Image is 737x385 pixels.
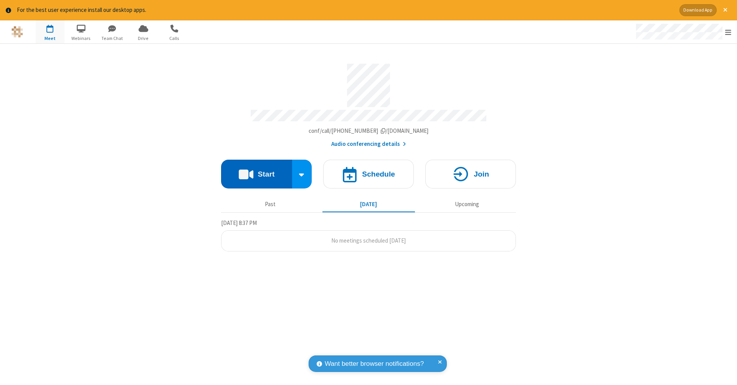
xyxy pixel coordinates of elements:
h4: Start [258,170,274,178]
span: Team Chat [98,35,127,42]
button: Download App [679,4,717,16]
button: Logo [3,20,31,43]
span: Copy my meeting room link [309,127,429,134]
button: Past [224,197,317,212]
button: [DATE] [322,197,415,212]
button: Schedule [323,160,414,188]
span: No meetings scheduled [DATE] [331,237,406,244]
img: QA Selenium DO NOT DELETE OR CHANGE [12,26,23,38]
span: Webinars [67,35,96,42]
button: Close alert [719,4,731,16]
h4: Schedule [362,170,395,178]
button: Copy my meeting room linkCopy my meeting room link [309,127,429,135]
div: Open menu [629,20,737,43]
span: Drive [129,35,158,42]
span: Meet [36,35,64,42]
h4: Join [474,170,489,178]
section: Today's Meetings [221,218,516,251]
div: For the best user experience install our desktop apps. [17,6,674,15]
div: Start conference options [292,160,312,188]
button: Start [221,160,292,188]
button: Audio conferencing details [331,140,406,149]
button: Join [425,160,516,188]
section: Account details [221,58,516,148]
button: Upcoming [421,197,513,212]
span: Want better browser notifications? [325,359,424,369]
span: Calls [160,35,189,42]
span: [DATE] 8:37 PM [221,219,257,226]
